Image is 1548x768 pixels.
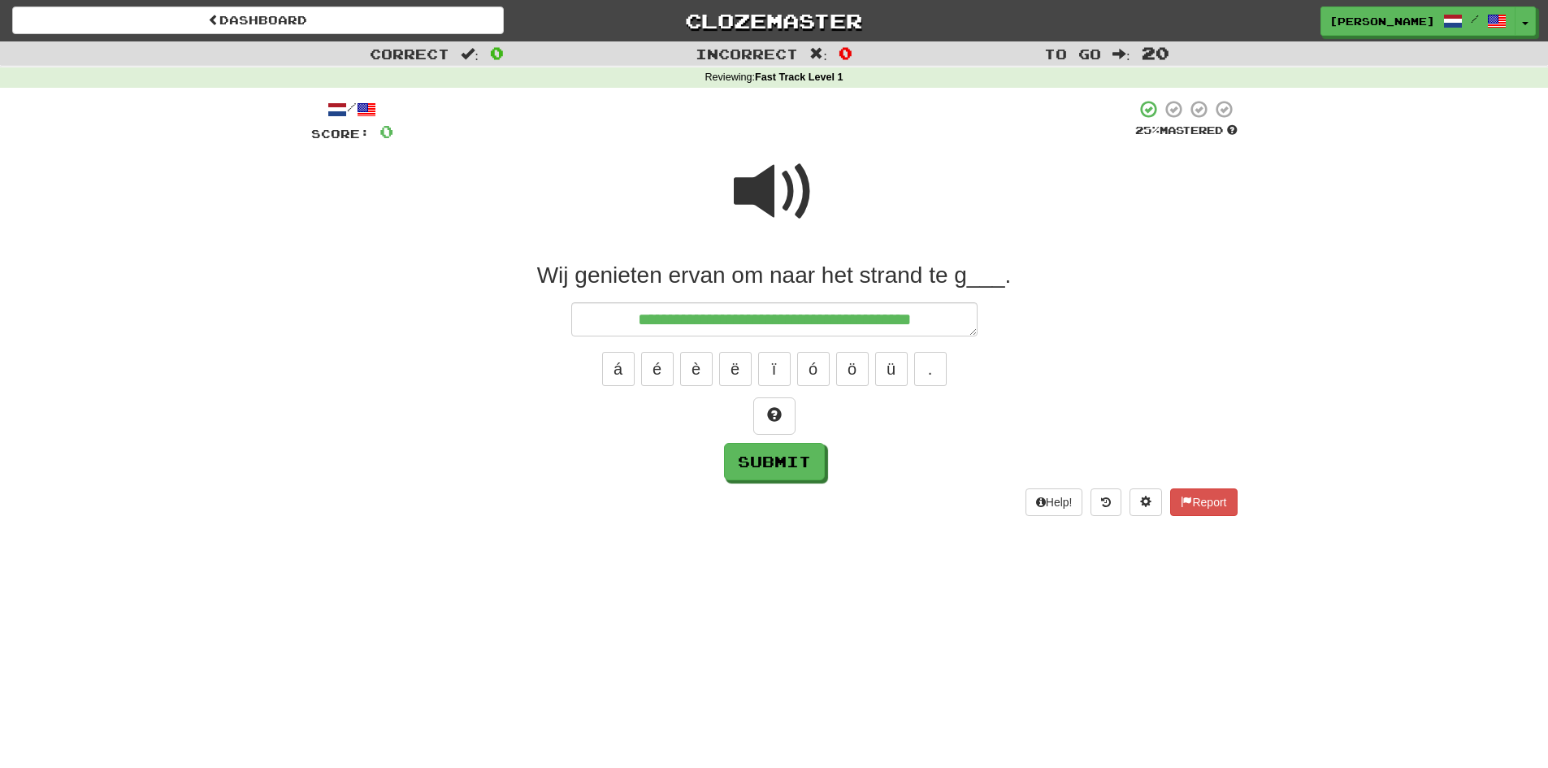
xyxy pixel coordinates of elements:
[836,352,869,386] button: ö
[370,46,449,62] span: Correct
[839,43,852,63] span: 0
[311,261,1238,290] div: Wij genieten ervan om naar het strand te g___.
[797,352,830,386] button: ó
[1135,124,1238,138] div: Mastered
[1091,488,1121,516] button: Round history (alt+y)
[1135,124,1160,137] span: 25 %
[875,352,908,386] button: ü
[1471,13,1479,24] span: /
[1170,488,1237,516] button: Report
[758,352,791,386] button: ï
[914,352,947,386] button: .
[528,7,1020,35] a: Clozemaster
[461,47,479,61] span: :
[696,46,798,62] span: Incorrect
[379,121,393,141] span: 0
[755,72,843,83] strong: Fast Track Level 1
[490,43,504,63] span: 0
[1320,7,1515,36] a: [PERSON_NAME] /
[311,127,370,141] span: Score:
[680,352,713,386] button: è
[641,352,674,386] button: é
[809,47,827,61] span: :
[1112,47,1130,61] span: :
[1044,46,1101,62] span: To go
[724,443,825,480] button: Submit
[602,352,635,386] button: á
[753,397,796,435] button: Hint!
[1142,43,1169,63] span: 20
[12,7,504,34] a: Dashboard
[1025,488,1083,516] button: Help!
[1329,14,1435,28] span: [PERSON_NAME]
[719,352,752,386] button: ë
[311,99,393,119] div: /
